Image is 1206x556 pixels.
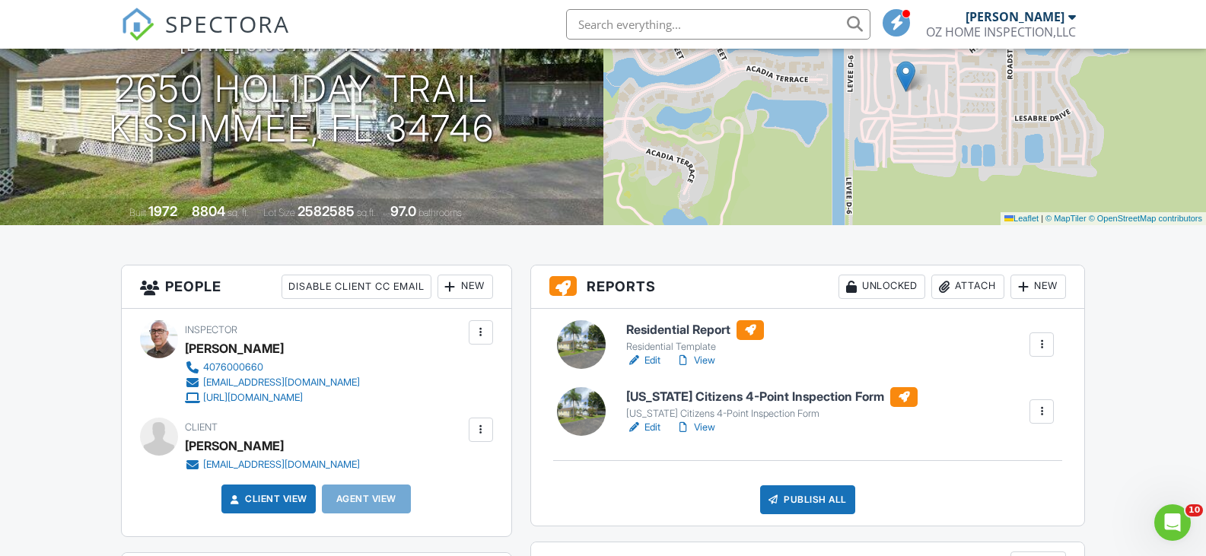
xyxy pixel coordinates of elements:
h1: 2650 Holiday Trail Kissimmee, FL 34746 [109,69,495,150]
div: Disable Client CC Email [282,275,431,299]
a: Residential Report Residential Template [626,320,764,354]
a: [US_STATE] Citizens 4-Point Inspection Form [US_STATE] Citizens 4-Point Inspection Form [626,387,918,421]
div: Publish All [760,485,855,514]
span: Inspector [185,324,237,335]
span: sq.ft. [357,207,376,218]
div: Attach [931,275,1004,299]
div: Unlocked [838,275,925,299]
iframe: Intercom live chat [1154,504,1191,541]
div: 1972 [148,203,177,219]
span: Client [185,421,218,433]
div: [PERSON_NAME] [185,434,284,457]
a: 4076000660 [185,360,360,375]
a: Edit [626,420,660,435]
a: © MapTiler [1045,214,1087,223]
a: Client View [227,491,307,507]
div: 8804 [192,203,225,219]
input: Search everything... [566,9,870,40]
a: Edit [626,353,660,368]
div: [PERSON_NAME] [185,337,284,360]
div: New [438,275,493,299]
span: Built [129,207,146,218]
h6: Residential Report [626,320,764,340]
h3: [DATE] 9:00 am - 12:30 pm [180,34,424,55]
div: OZ HOME INSPECTION,LLC [926,24,1076,40]
h6: [US_STATE] Citizens 4-Point Inspection Form [626,387,918,407]
div: [EMAIL_ADDRESS][DOMAIN_NAME] [203,459,360,471]
img: The Best Home Inspection Software - Spectora [121,8,154,41]
div: [URL][DOMAIN_NAME] [203,392,303,404]
div: 2582585 [298,203,355,219]
a: [URL][DOMAIN_NAME] [185,390,360,405]
span: SPECTORA [165,8,290,40]
span: | [1041,214,1043,223]
a: [EMAIL_ADDRESS][DOMAIN_NAME] [185,375,360,390]
div: [US_STATE] Citizens 4-Point Inspection Form [626,408,918,420]
span: bathrooms [418,207,462,218]
div: [PERSON_NAME] [966,9,1064,24]
img: Marker [896,61,915,92]
div: 4076000660 [203,361,263,373]
div: 97.0 [390,203,416,219]
div: Residential Template [626,341,764,353]
div: New [1010,275,1066,299]
h3: Reports [531,265,1085,309]
a: View [676,420,715,435]
a: © OpenStreetMap contributors [1089,214,1202,223]
h3: People [122,265,511,309]
span: Lot Size [263,207,295,218]
a: SPECTORA [121,21,290,52]
a: View [676,353,715,368]
span: 10 [1185,504,1203,516]
a: Leaflet [1004,214,1039,223]
div: [EMAIL_ADDRESS][DOMAIN_NAME] [203,376,360,389]
span: sq. ft. [228,207,249,218]
a: [EMAIL_ADDRESS][DOMAIN_NAME] [185,457,360,472]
